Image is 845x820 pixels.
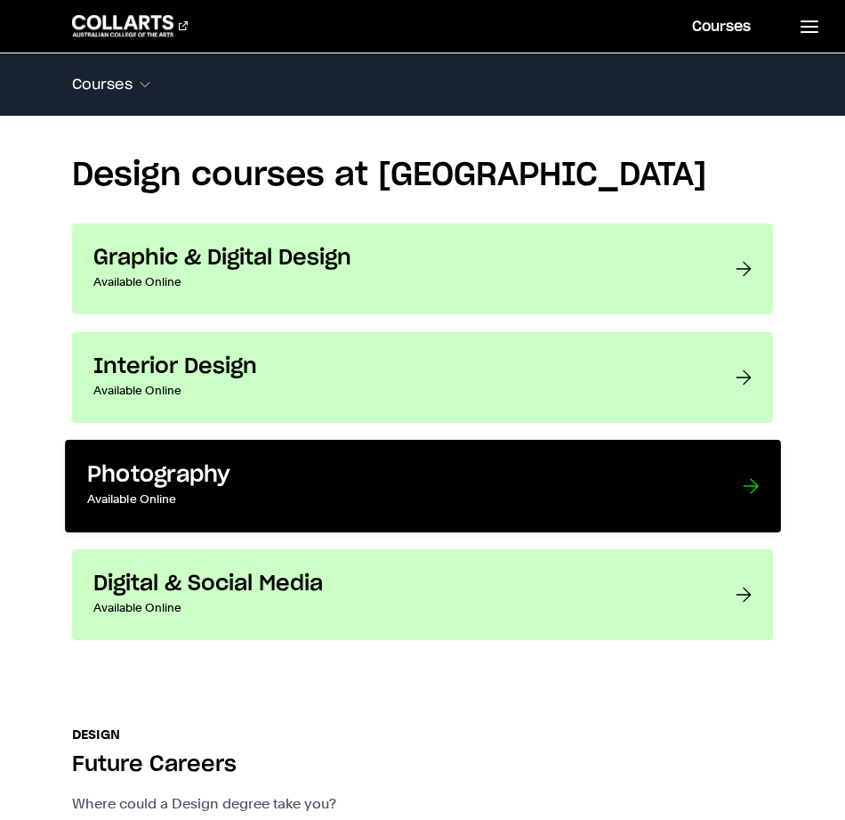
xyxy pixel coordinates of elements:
a: Interior Design Available Online [72,332,774,423]
button: Courses [72,66,774,103]
h3: Interior Design [93,353,701,380]
a: Graphic & Digital Design Available Online [72,223,774,314]
span: Courses [72,77,133,93]
div: Go to homepage [72,15,188,37]
a: Digital & Social Media Available Online [72,549,774,640]
p: Design [72,726,120,743]
p: Available Online [86,489,705,510]
h3: Photography [86,462,705,490]
h2: Future Careers [72,751,237,779]
h2: Design courses at [GEOGRAPHIC_DATA] [72,156,774,195]
p: Available Online [93,380,701,402]
p: Where could a Design degree take you? [72,793,336,815]
p: Available Online [93,597,701,619]
h3: Graphic & Digital Design [93,245,701,272]
h3: Digital & Social Media [93,571,701,597]
p: Available Online [93,272,701,293]
a: Photography Available Online [65,440,780,532]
